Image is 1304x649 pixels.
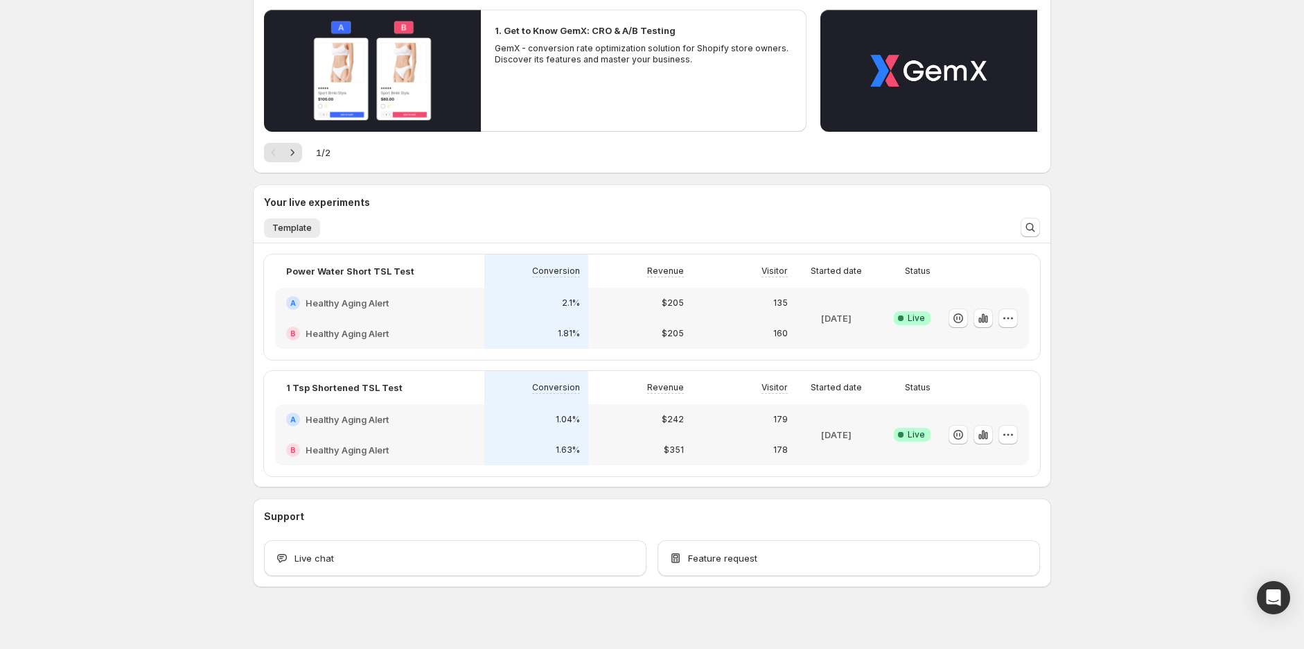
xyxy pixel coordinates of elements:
[286,264,414,278] p: Power Water Short TSL Test
[306,327,389,340] h2: Healthy Aging Alert
[290,299,296,307] h2: A
[811,382,862,393] p: Started date
[761,382,788,393] p: Visitor
[558,328,580,339] p: 1.81%
[290,329,296,338] h2: B
[821,428,852,442] p: [DATE]
[286,381,403,395] p: 1 Tsp Shortened TSL Test
[820,10,1037,132] button: Play video
[532,266,580,277] p: Conversion
[290,446,296,454] h2: B
[556,444,580,456] p: 1.63%
[908,429,925,440] span: Live
[290,415,296,424] h2: A
[773,414,788,425] p: 179
[811,266,862,277] p: Started date
[662,414,684,425] p: $242
[773,297,788,309] p: 135
[1257,581,1290,614] div: Open Intercom Messenger
[647,266,684,277] p: Revenue
[264,143,302,162] nav: Pagination
[647,382,684,393] p: Revenue
[908,313,925,324] span: Live
[662,328,684,339] p: $205
[662,297,684,309] p: $205
[306,413,389,426] h2: Healthy Aging Alert
[773,444,788,456] p: 178
[294,551,334,565] span: Live chat
[264,510,304,523] h3: Support
[688,551,757,565] span: Feature request
[556,414,580,425] p: 1.04%
[272,223,312,234] span: Template
[306,443,389,457] h2: Healthy Aging Alert
[905,382,931,393] p: Status
[316,146,331,159] span: 1 / 2
[905,266,931,277] p: Status
[306,296,389,310] h2: Healthy Aging Alert
[264,196,370,209] h3: Your live experiments
[532,382,580,393] p: Conversion
[283,143,302,162] button: Next
[495,43,793,65] p: GemX - conversion rate optimization solution for Shopify store owners. Discover its features and ...
[562,297,580,309] p: 2.1%
[1021,218,1040,237] button: Search and filter results
[821,311,852,325] p: [DATE]
[264,10,481,132] button: Play video
[773,328,788,339] p: 160
[664,444,684,456] p: $351
[495,24,676,37] h2: 1. Get to Know GemX: CRO & A/B Testing
[761,266,788,277] p: Visitor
